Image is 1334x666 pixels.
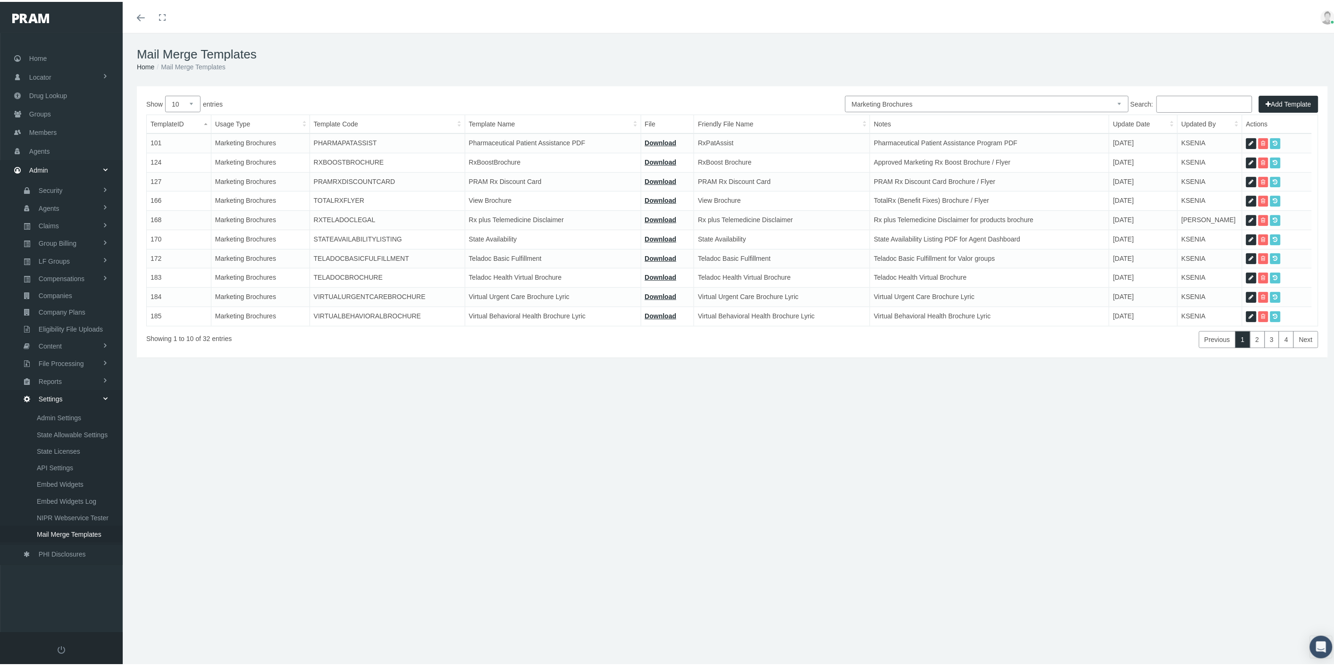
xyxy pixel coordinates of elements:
td: Marketing Brochures [211,170,310,190]
td: TotalRx (Benefit Fixes) Brochure / Flyer [870,190,1109,209]
td: Teladoc Basic Fulfillment [465,247,641,266]
td: Marketing Brochures [211,132,310,151]
td: 101 [147,132,211,151]
td: Teladoc Health Virtual Brochure [870,266,1109,286]
td: Marketing Brochures [211,305,310,324]
a: Edit [1246,175,1257,186]
td: [DATE] [1109,170,1178,190]
a: 1 [1235,329,1250,346]
a: Previous Versions [1270,309,1281,320]
td: Rx plus Telemedicine Disclaimer [465,209,641,228]
span: Reports [39,372,62,388]
th: Update Date: activate to sort column ascending [1109,113,1178,132]
a: Download [645,195,677,202]
a: Previous Versions [1270,175,1281,186]
td: TOTALRXFLYER [310,190,465,209]
td: TELADOCBASICFULFILLMENT [310,247,465,266]
td: 185 [147,305,211,324]
a: Edit [1246,309,1257,320]
td: Rx plus Telemedicine Disclaimer [694,209,870,228]
a: 2 [1250,329,1265,346]
span: Admin [29,159,48,177]
a: Edit [1246,194,1257,205]
a: Delete [1258,290,1268,301]
td: PRAM Rx Discount Card [465,170,641,190]
td: Marketing Brochures [211,228,310,247]
td: Teladoc Basic Fulfillment [694,247,870,266]
a: Download [645,310,677,318]
td: Teladoc Basic Fulfillment for Valor groups [870,247,1109,266]
td: 170 [147,228,211,247]
a: Download [645,233,677,241]
a: Delete [1258,194,1268,205]
td: PRAMRXDISCOUNTCARD [310,170,465,190]
span: LF Groups [39,251,70,267]
td: Marketing Brochures [211,247,310,266]
td: KSENIA [1178,266,1242,286]
a: Edit [1246,251,1257,262]
span: Mail Merge Templates [37,524,101,541]
td: KSENIA [1178,286,1242,305]
a: Previous Versions [1270,290,1281,301]
a: Previous Versions [1270,233,1281,243]
a: Edit [1246,233,1257,243]
a: Download [645,157,677,164]
th: Actions [1242,113,1312,132]
td: Marketing Brochures [211,190,310,209]
td: Teladoc Health Virtual Brochure [694,266,870,286]
td: [DATE] [1109,209,1178,228]
span: Embed Widgets Log [37,491,96,508]
th: File [641,113,694,132]
button: Add Template [1259,94,1318,111]
span: Locator [29,67,51,84]
span: Home [29,48,47,66]
a: Edit [1246,136,1257,147]
a: Previous Versions [1270,136,1281,147]
a: Download [645,272,677,279]
a: Delete [1258,309,1268,320]
span: Companies [39,286,72,302]
th: Notes [870,113,1109,132]
td: [DATE] [1109,228,1178,247]
span: Embed Widgets [37,475,84,491]
td: Virtual Urgent Care Brochure Lyric [465,286,641,305]
td: 184 [147,286,211,305]
a: Edit [1246,156,1257,166]
td: Marketing Brochures [211,209,310,228]
span: Settings [39,389,63,405]
td: View Brochure [465,190,641,209]
a: Previous Versions [1270,251,1281,262]
td: 183 [147,266,211,286]
td: VIRTUALURGENTCAREBROCHURE [310,286,465,305]
img: PRAM_20_x_78.png [12,12,49,21]
input: Search: [1157,94,1252,111]
td: [DATE] [1109,151,1178,170]
a: Previous Versions [1270,271,1281,282]
a: Delete [1258,271,1268,282]
a: Delete [1258,213,1268,224]
span: State Licenses [37,441,80,458]
td: [DATE] [1109,286,1178,305]
span: Drug Lookup [29,85,67,103]
td: Pharmaceutical Patient Assistance PDF [465,132,641,151]
div: Open Intercom Messenger [1310,634,1333,657]
td: State Availability [694,228,870,247]
a: 4 [1279,329,1294,346]
td: 172 [147,247,211,266]
td: RXTELADOCLEGAL [310,209,465,228]
a: Previous Versions [1270,156,1281,166]
span: Groups [29,103,51,121]
a: Edit [1246,290,1257,301]
th: Template Code: activate to sort column ascending [310,113,465,132]
td: View Brochure [694,190,870,209]
label: Show entries [146,94,732,110]
td: State Availability [465,228,641,247]
th: Usage Type: activate to sort column ascending [211,113,310,132]
td: Marketing Brochures [211,151,310,170]
th: TemplateID: activate to sort column descending [147,113,211,132]
a: Previous [1199,329,1236,346]
span: Claims [39,216,59,232]
h1: Mail Merge Templates [137,45,1328,60]
td: KSENIA [1178,170,1242,190]
td: Teladoc Health Virtual Brochure [465,266,641,286]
